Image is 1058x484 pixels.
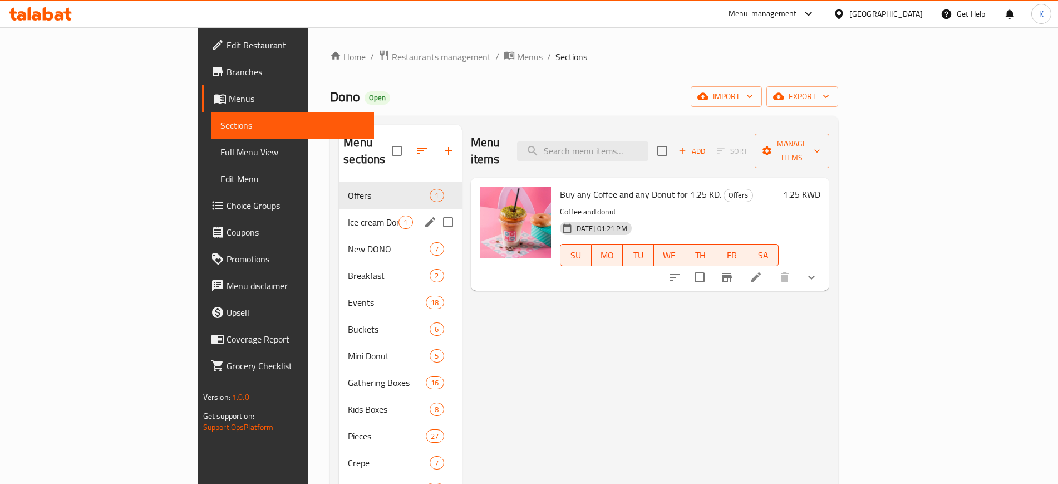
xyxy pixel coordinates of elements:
[764,137,820,165] span: Manage items
[592,244,623,266] button: MO
[339,236,461,262] div: New DONO7
[426,297,443,308] span: 18
[658,247,681,263] span: WE
[766,86,838,107] button: export
[430,456,444,470] div: items
[721,247,743,263] span: FR
[348,429,426,443] span: Pieces
[211,112,374,139] a: Sections
[348,242,430,256] div: New DONO
[674,143,710,160] button: Add
[775,90,829,104] span: export
[426,378,443,388] span: 16
[430,190,443,201] span: 1
[339,182,461,209] div: Offers1
[651,139,674,163] span: Select section
[227,306,365,319] span: Upsell
[430,322,444,336] div: items
[339,423,461,449] div: Pieces27
[560,244,592,266] button: SU
[752,247,774,263] span: SA
[348,189,430,202] span: Offers
[713,264,740,291] button: Branch-specific-item
[339,343,461,369] div: Mini Donut5
[232,390,249,404] span: 1.0.0
[227,65,365,79] span: Branches
[471,134,504,168] h2: Menu items
[783,187,820,202] h6: 1.25 KWD
[211,165,374,192] a: Edit Menu
[724,189,753,202] div: Offers
[339,289,461,316] div: Events18
[339,396,461,423] div: Kids Boxes8
[555,50,587,63] span: Sections
[422,214,439,231] button: edit
[798,264,825,291] button: show more
[365,91,390,105] div: Open
[378,50,491,64] a: Restaurants management
[339,369,461,396] div: Gathering Boxes16
[430,349,444,363] div: items
[517,141,648,161] input: search
[348,403,430,416] span: Kids Boxes
[654,244,685,266] button: WE
[202,58,374,85] a: Branches
[202,353,374,379] a: Grocery Checklist
[426,296,444,309] div: items
[348,376,426,389] div: Gathering Boxes
[227,279,365,292] span: Menu disclaimer
[430,271,443,281] span: 2
[517,50,543,63] span: Menus
[220,145,365,159] span: Full Menu View
[229,92,365,105] span: Menus
[348,216,398,229] div: Ice cream Donut
[202,32,374,58] a: Edit Restaurant
[771,264,798,291] button: delete
[627,247,649,263] span: TU
[430,244,443,255] span: 7
[430,351,443,361] span: 5
[348,296,426,309] span: Events
[504,50,543,64] a: Menus
[849,8,923,20] div: [GEOGRAPHIC_DATA]
[202,272,374,299] a: Menu disclaimer
[480,187,551,258] img: Buy any Coffee and any Donut for 1.25 KD.
[211,139,374,165] a: Full Menu View
[202,246,374,272] a: Promotions
[570,223,632,234] span: [DATE] 01:21 PM
[547,50,551,63] li: /
[560,205,779,219] p: Coffee and donut
[202,85,374,112] a: Menus
[339,449,461,476] div: Crepe7
[330,50,838,64] nav: breadcrumb
[348,349,430,363] span: Mini Donut
[729,7,797,21] div: Menu-management
[710,143,755,160] span: Select section first
[685,244,716,266] button: TH
[623,244,654,266] button: TU
[560,186,721,203] span: Buy any Coffee and any Donut for 1.25 KD.
[755,134,829,168] button: Manage items
[348,322,430,336] span: Buckets
[227,252,365,266] span: Promotions
[674,143,710,160] span: Add item
[565,247,587,263] span: SU
[227,38,365,52] span: Edit Restaurant
[348,456,430,470] span: Crepe
[202,192,374,219] a: Choice Groups
[339,316,461,343] div: Buckets6
[596,247,618,263] span: MO
[661,264,688,291] button: sort-choices
[700,90,753,104] span: import
[348,269,430,282] span: Breakfast
[202,219,374,246] a: Coupons
[220,172,365,185] span: Edit Menu
[430,458,443,468] span: 7
[227,333,365,346] span: Coverage Report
